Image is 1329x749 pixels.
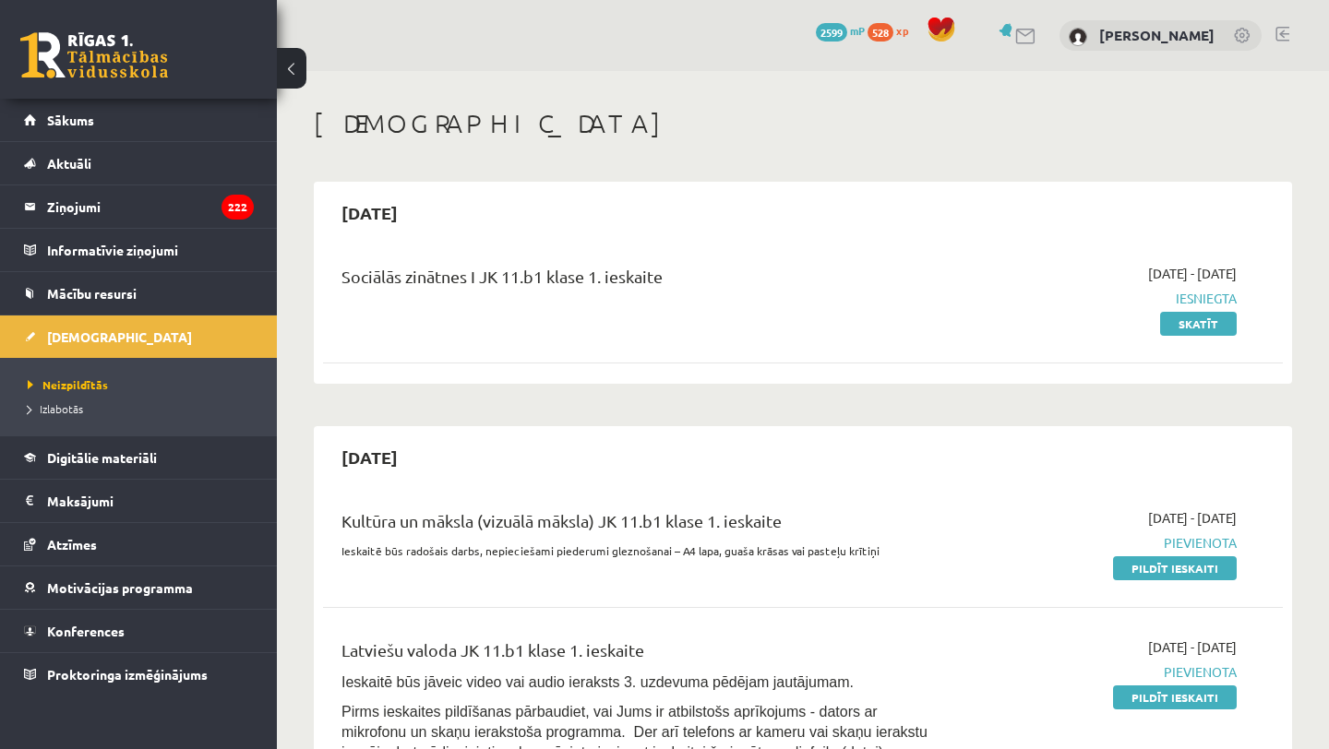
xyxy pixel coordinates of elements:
a: Atzīmes [24,523,254,565]
img: Madara Gintere [1069,28,1087,46]
a: Neizpildītās [28,376,258,393]
span: 2599 [816,23,847,42]
span: Izlabotās [28,401,83,416]
span: Ieskaitē būs jāveic video vai audio ieraksts 3. uzdevuma pēdējam jautājumam. [341,674,854,690]
span: Neizpildītās [28,377,108,392]
a: 528 xp [868,23,917,38]
a: Konferences [24,610,254,652]
span: Konferences [47,623,125,639]
a: [PERSON_NAME] [1099,26,1215,44]
a: Proktoringa izmēģinājums [24,653,254,695]
a: Skatīt [1160,312,1237,336]
span: Motivācijas programma [47,579,193,596]
a: Motivācijas programma [24,566,254,609]
a: Digitālie materiāli [24,436,254,479]
legend: Informatīvie ziņojumi [47,229,254,271]
span: xp [896,23,908,38]
a: [DEMOGRAPHIC_DATA] [24,315,254,358]
a: Aktuāli [24,142,254,184]
span: [DEMOGRAPHIC_DATA] [47,328,192,345]
h2: [DATE] [323,435,416,479]
span: Pievienota [957,662,1237,682]
span: mP [850,23,865,38]
a: Informatīvie ziņojumi [24,229,254,271]
legend: Ziņojumi [47,185,254,228]
legend: Maksājumi [47,480,254,522]
a: Maksājumi [24,480,254,522]
span: Digitālie materiāli [47,449,157,466]
span: [DATE] - [DATE] [1148,264,1237,283]
a: Ziņojumi222 [24,185,254,228]
span: Aktuāli [47,155,91,172]
a: Pildīt ieskaiti [1113,685,1237,709]
h2: [DATE] [323,191,416,234]
a: Pildīt ieskaiti [1113,556,1237,580]
span: Proktoringa izmēģinājums [47,666,208,683]
a: 2599 mP [816,23,865,38]
div: Sociālās zinātnes I JK 11.b1 klase 1. ieskaite [341,264,929,298]
span: 528 [868,23,893,42]
i: 222 [221,195,254,220]
h1: [DEMOGRAPHIC_DATA] [314,108,1292,139]
div: Latviešu valoda JK 11.b1 klase 1. ieskaite [341,637,929,672]
a: Sākums [24,99,254,141]
div: Kultūra un māksla (vizuālā māksla) JK 11.b1 klase 1. ieskaite [341,508,929,542]
span: Mācību resursi [47,285,137,302]
p: Ieskaitē būs radošais darbs, nepieciešami piederumi gleznošanai – A4 lapa, guaša krāsas vai paste... [341,542,929,559]
span: Atzīmes [47,536,97,553]
span: [DATE] - [DATE] [1148,637,1237,657]
span: Sākums [47,112,94,128]
span: Pievienota [957,533,1237,553]
a: Mācību resursi [24,272,254,315]
a: Izlabotās [28,400,258,417]
span: [DATE] - [DATE] [1148,508,1237,528]
a: Rīgas 1. Tālmācības vidusskola [20,32,168,78]
span: Iesniegta [957,289,1237,308]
